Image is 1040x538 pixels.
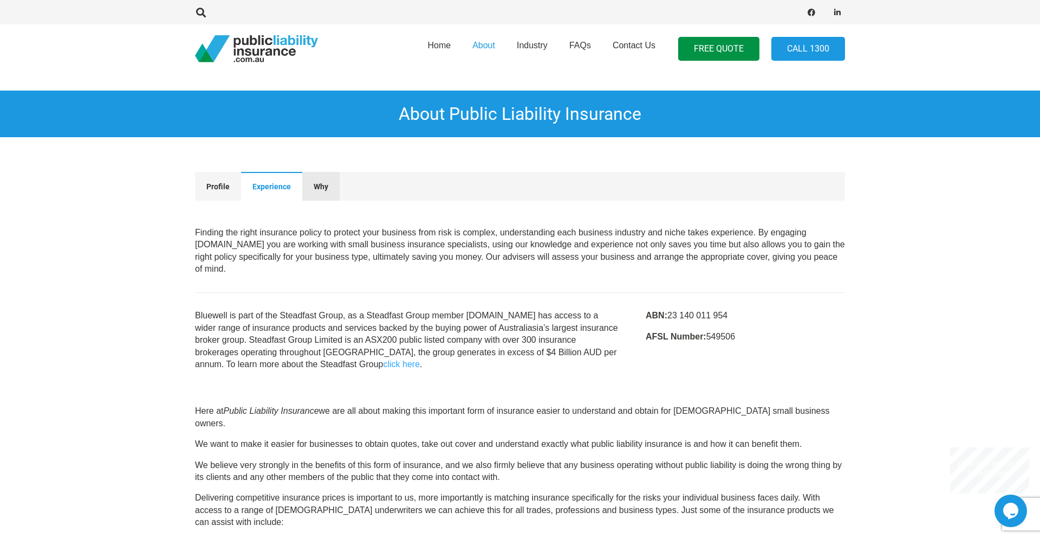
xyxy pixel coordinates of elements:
a: FREE QUOTE [678,37,759,61]
p: Delivering competitive insurance prices is important to us, more importantly is matching insuranc... [195,492,845,528]
a: click here [383,360,420,369]
span: Home [427,41,451,50]
button: Experience [241,172,302,200]
a: Home [417,21,461,76]
p: We believe very strongly in the benefits of this form of insurance, and we also firmly believe th... [195,459,845,484]
p: We want to make it easier for businesses to obtain quotes, take out cover and understand exactly ... [195,438,845,450]
span: Why [314,182,328,191]
a: pli_logotransparent [195,35,318,62]
a: Call 1300 [771,37,845,61]
a: Search [190,8,212,17]
a: LinkedIn [830,5,845,20]
p: Finding the right insurance policy to protect your business from risk is complex, understanding e... [195,227,845,276]
iframe: chat widget [994,495,1029,527]
strong: ABN: [646,311,667,320]
p: Bluewell is part of the Steadfast Group, as a Steadfast Group member [DOMAIN_NAME] has access to ... [195,310,620,370]
span: Experience [252,182,291,191]
p: Here at we are all about making this important form of insurance easier to understand and obtain ... [195,405,845,430]
strong: AFSL Number: [646,332,706,341]
iframe: chat widget [950,447,1029,494]
p: 549506 [646,331,845,343]
span: About [472,41,495,50]
button: Why [302,172,340,200]
button: Profile [195,172,241,200]
a: Facebook [804,5,819,20]
span: Contact Us [613,41,655,50]
i: Public Liability Insurance [223,406,318,415]
span: Industry [517,41,548,50]
a: FAQs [558,21,602,76]
a: Industry [506,21,558,76]
span: FAQs [569,41,591,50]
a: Contact Us [602,21,666,76]
span: Profile [206,182,230,191]
a: About [461,21,506,76]
p: 23 140 011 954 [646,310,845,322]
